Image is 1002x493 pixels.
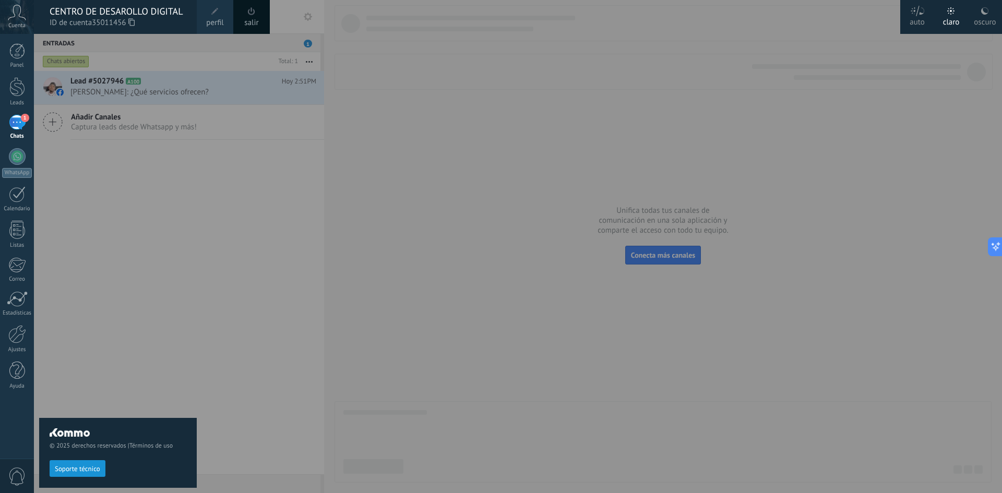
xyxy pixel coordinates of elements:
[910,7,925,34] div: auto
[55,465,100,473] span: Soporte técnico
[2,100,32,106] div: Leads
[2,206,32,212] div: Calendario
[2,276,32,283] div: Correo
[8,22,26,29] span: Cuenta
[92,17,135,29] span: 35011456
[2,310,32,317] div: Estadísticas
[50,442,186,450] span: © 2025 derechos reservados |
[206,17,223,29] span: perfil
[2,62,32,69] div: Panel
[2,133,32,140] div: Chats
[2,346,32,353] div: Ajustes
[244,17,258,29] a: salir
[50,460,105,477] button: Soporte técnico
[2,168,32,178] div: WhatsApp
[50,6,186,17] div: CENTRO DE DESAROLLO DIGITAL
[2,242,32,249] div: Listas
[129,442,173,450] a: Términos de uso
[2,383,32,390] div: Ayuda
[50,17,186,29] span: ID de cuenta
[50,464,105,472] a: Soporte técnico
[943,7,960,34] div: claro
[974,7,996,34] div: oscuro
[21,114,29,122] span: 1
